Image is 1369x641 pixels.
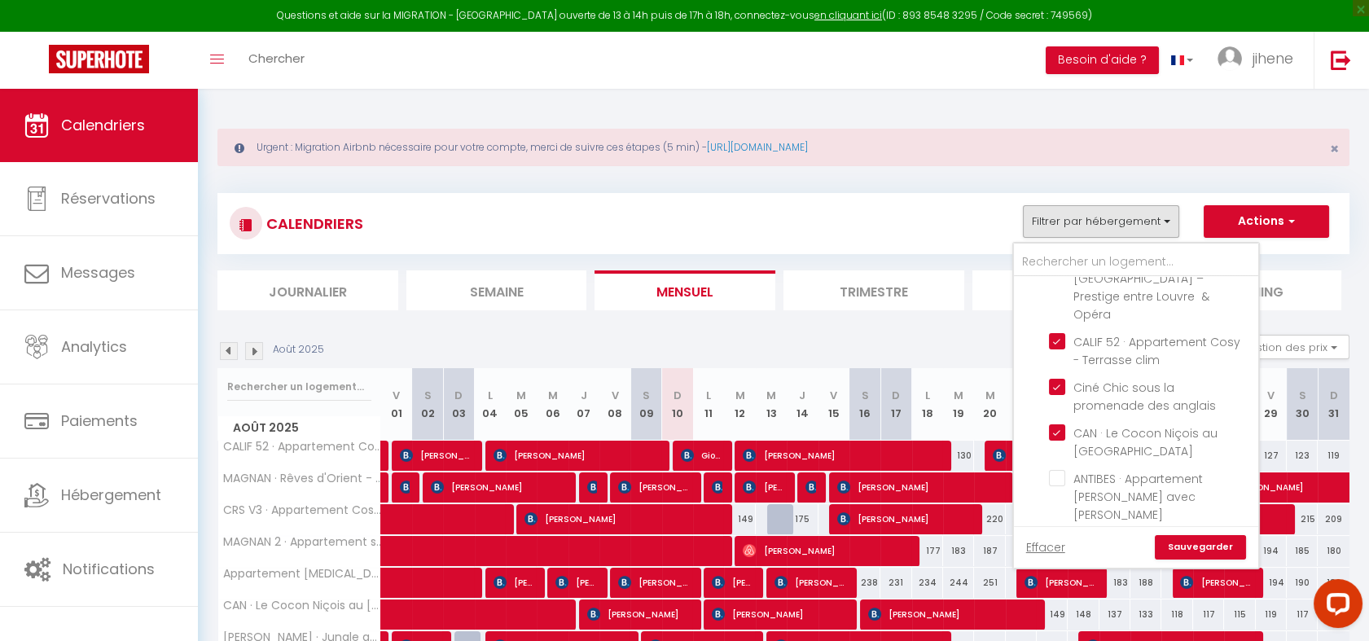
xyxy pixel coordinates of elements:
span: Mbengue SEYE [PERSON_NAME] [712,472,722,503]
span: [PERSON_NAME] [400,472,410,503]
span: CRS V3 · Appartement Cosy Proche mer - Clim [221,504,384,516]
span: [PERSON_NAME] [400,440,472,471]
span: [PERSON_NAME] [431,472,565,503]
span: MAGNAN · Rêves d'Orient - proche mer [221,472,384,485]
th: 21 [1006,368,1037,441]
span: [PERSON_NAME] [1180,567,1253,598]
div: 119 [1318,441,1349,471]
abbr: S [424,388,432,403]
span: [PERSON_NAME] [837,472,1003,503]
div: 130 [943,441,974,471]
div: 185 [1287,536,1318,566]
li: Tâches [972,270,1153,310]
span: Chercher [248,50,305,67]
th: 03 [443,368,474,441]
span: [PERSON_NAME] [587,599,691,630]
span: [PERSON_NAME] [868,599,1033,630]
div: 215 [1287,504,1318,534]
a: [URL][DOMAIN_NAME] [707,140,808,154]
th: 06 [537,368,568,441]
abbr: M [954,388,963,403]
span: jihene [1253,48,1293,68]
span: [PERSON_NAME] [837,503,972,534]
img: ... [1218,46,1242,71]
div: 224 [1006,504,1037,534]
abbr: M [547,388,557,403]
span: Août 2025 [218,416,380,440]
th: 07 [568,368,599,441]
abbr: D [1330,388,1338,403]
div: 133 [1130,599,1161,630]
div: 118 [1161,599,1192,630]
span: Giorgia Porta [681,440,722,471]
abbr: V [1267,388,1275,403]
span: Ciné Chic sous la promenade des anglais [1073,380,1216,414]
li: Journalier [217,270,398,310]
th: 15 [818,368,849,441]
h3: CALENDRIERS [262,205,363,242]
div: 187 [974,536,1005,566]
span: [PERSON_NAME] [712,599,846,630]
th: 01 [381,368,412,441]
span: [PERSON_NAME] [618,472,691,503]
button: Close [1330,142,1339,156]
span: Réservations [61,188,156,209]
span: Calendriers [61,115,145,135]
div: 231 [880,568,911,598]
span: Notifications [63,559,155,579]
abbr: L [925,388,930,403]
iframe: LiveChat chat widget [1301,573,1369,641]
div: 180 [1318,536,1349,566]
th: 20 [974,368,1005,441]
img: logout [1331,50,1351,70]
span: [PERSON_NAME] [494,567,535,598]
th: 13 [756,368,787,441]
div: Filtrer par hébergement [1012,242,1260,569]
div: 115 [1224,599,1255,630]
abbr: S [1299,388,1306,403]
div: 119 [1256,599,1287,630]
abbr: D [892,388,900,403]
span: [PERSON_NAME] [524,503,721,534]
span: [PERSON_NAME] [1025,567,1097,598]
abbr: J [799,388,805,403]
div: Urgent : Migration Airbnb nécessaire pour votre compte, merci de suivre ces étapes (5 min) - [217,129,1349,166]
div: 175 [787,504,818,534]
th: 11 [693,368,724,441]
span: MAGNAN 2 · Appartement situation idéale mer [221,536,384,548]
div: 117 [1287,599,1318,630]
abbr: M [766,388,776,403]
div: 183 [943,536,974,566]
div: 149 [724,504,755,534]
span: [PERSON_NAME] [805,472,816,503]
span: [PERSON_NAME] [774,567,847,598]
span: CAN · Le Cocon Niçois au [GEOGRAPHIC_DATA] [1073,425,1218,459]
li: Trimestre [783,270,964,310]
th: 31 [1318,368,1349,441]
p: Août 2025 [273,342,324,358]
button: Filtrer par hébergement [1023,205,1179,238]
div: 127 [1256,441,1287,471]
span: [PERSON_NAME] [555,567,597,598]
span: [PERSON_NAME] [712,567,753,598]
th: 10 [662,368,693,441]
abbr: S [862,388,869,403]
th: 04 [475,368,506,441]
span: [PERSON_NAME] [587,472,598,503]
div: 220 [974,504,1005,534]
span: [PERSON_NAME] [743,440,939,471]
span: VICTOIRES · [GEOGRAPHIC_DATA] – Prestige entre Louvre & Opéra [1073,252,1209,323]
th: 02 [412,368,443,441]
th: 05 [506,368,537,441]
span: [PERSON_NAME] [494,440,659,471]
a: Chercher [236,32,317,89]
a: en cliquant ici [814,8,882,22]
abbr: V [393,388,400,403]
abbr: J [581,388,587,403]
abbr: L [706,388,711,403]
input: Rechercher un logement... [1014,248,1258,277]
span: CAN · Le Cocon Niçois au [GEOGRAPHIC_DATA] [221,599,384,612]
span: CALIF 52 · Appartement Cosy - Terrasse clim [221,441,384,453]
img: Super Booking [49,45,149,73]
div: 149 [1037,599,1068,630]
